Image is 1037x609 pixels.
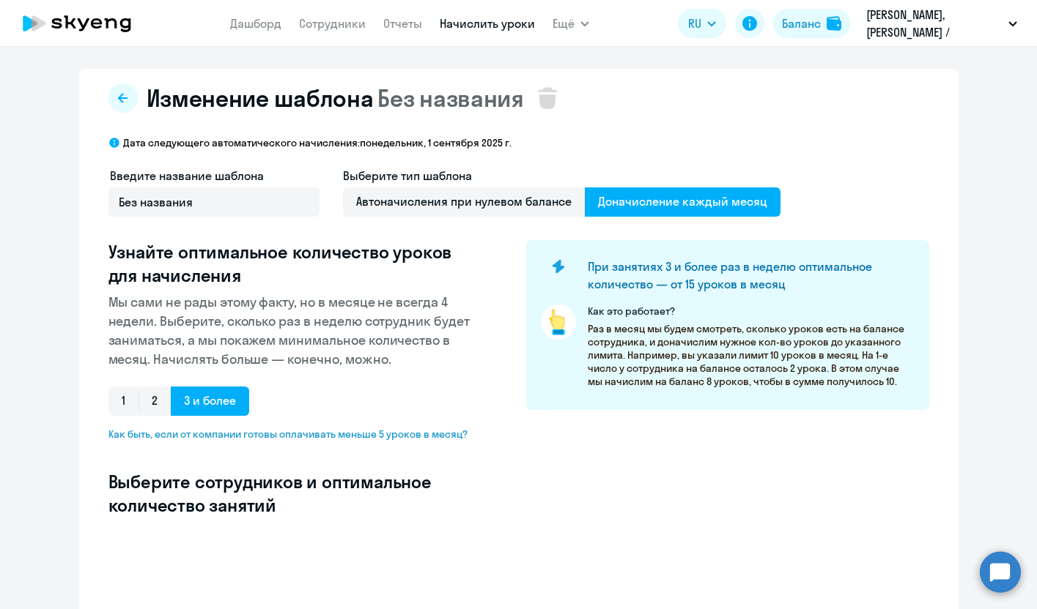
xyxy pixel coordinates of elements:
[553,15,575,32] span: Ещё
[171,386,249,416] span: 3 и более
[859,6,1025,41] button: [PERSON_NAME], [PERSON_NAME] / YouHodler
[440,16,535,31] a: Начислить уроки
[773,9,850,38] button: Балансbalance
[108,240,479,287] h3: Узнайте оптимальное количество уроков для начисления
[827,16,841,31] img: balance
[108,427,479,441] span: Как быть, если от компании готовы оплачивать меньше 5 уроков в месяц?
[343,187,585,217] span: Автоначисления при нулевом балансе
[108,187,320,217] input: Без названия
[230,16,281,31] a: Дашборд
[553,9,589,38] button: Ещё
[588,322,915,388] p: Раз в месяц мы будем смотреть, сколько уроков есть на балансе сотрудника, и доначислим нужное кол...
[688,15,701,32] span: RU
[108,293,479,369] p: Мы сами не рады этому факту, но в месяце не всегда 4 недели. Выберите, сколько раз в неделю сотру...
[678,9,726,38] button: RU
[588,304,915,318] p: Как это работает?
[147,83,374,113] span: Изменение шаблона
[377,83,523,113] span: Без названия
[588,258,904,293] h4: При занятиях 3 и более раз в неделю оптимальное количество — от 15 уроков в месяц
[541,304,576,340] img: pointer-circle
[108,386,139,416] span: 1
[110,168,264,183] span: Введите название шаблона
[343,167,780,184] h4: Выберите тип шаблона
[866,6,1003,41] p: [PERSON_NAME], [PERSON_NAME] / YouHodler
[139,386,171,416] span: 2
[123,136,512,149] p: Дата следующего автоматического начисления: понедельник, 1 сентября 2025 г.
[782,15,821,32] div: Баланс
[585,187,780,217] span: Доначисление каждый месяц
[299,16,366,31] a: Сотрудники
[383,16,422,31] a: Отчеты
[108,470,479,517] h3: Выберите сотрудников и оптимальное количество занятий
